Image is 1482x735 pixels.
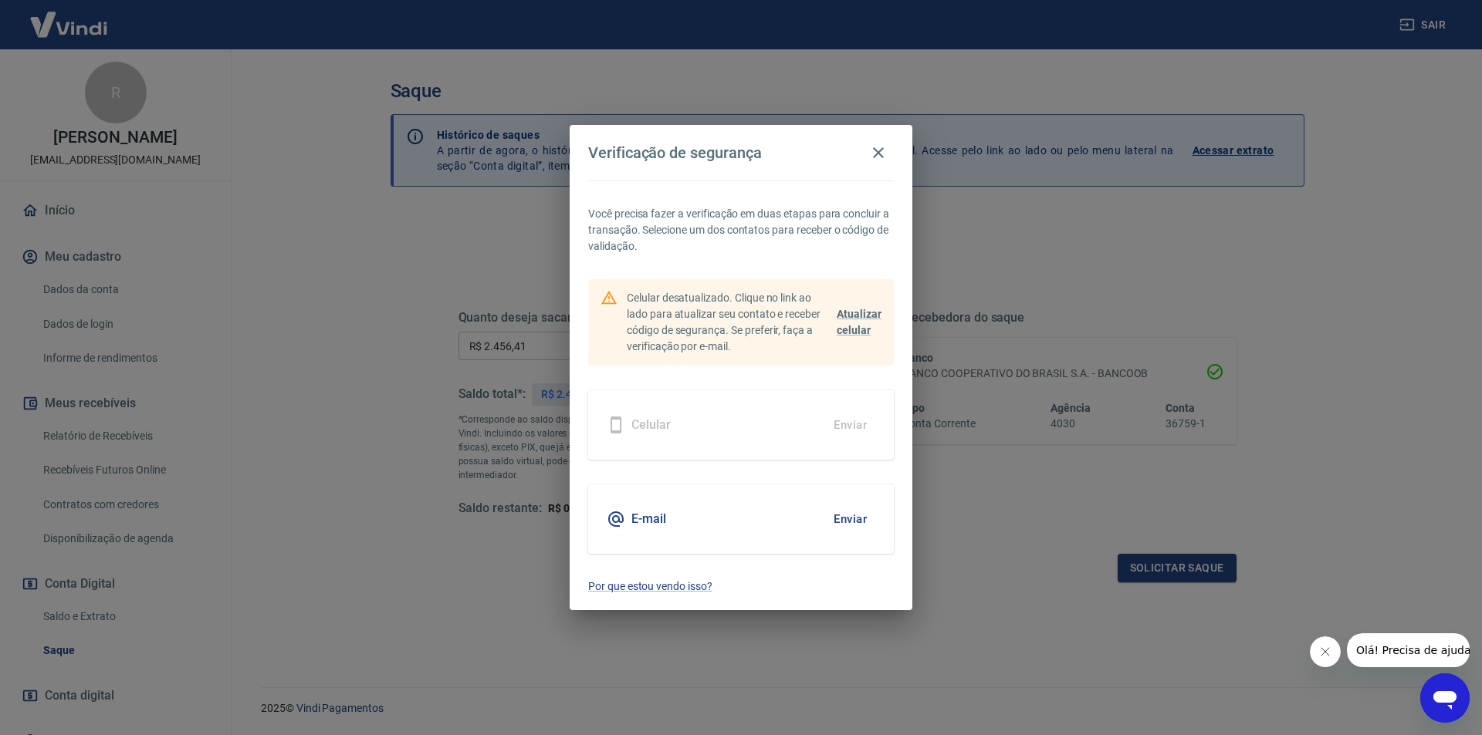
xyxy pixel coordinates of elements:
h5: Celular [631,417,671,433]
a: Atualizar celular [837,306,881,339]
a: Por que estou vendo isso? [588,578,894,595]
p: Você precisa fazer a verificação em duas etapas para concluir a transação. Selecione um dos conta... [588,206,894,255]
button: Enviar [825,503,875,535]
span: Olá! Precisa de ajuda? [9,11,130,23]
p: Celular desatualizado. Clique no link ao lado para atualizar seu contato e receber código de segu... [627,290,831,355]
iframe: Fechar mensagem [1310,636,1341,667]
h4: Verificação de segurança [588,143,762,162]
span: Atualizar celular [837,308,881,336]
iframe: Botão para abrir a janela de mensagens [1420,673,1470,723]
iframe: Mensagem da empresa [1347,633,1470,667]
h5: E-mail [631,511,666,527]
